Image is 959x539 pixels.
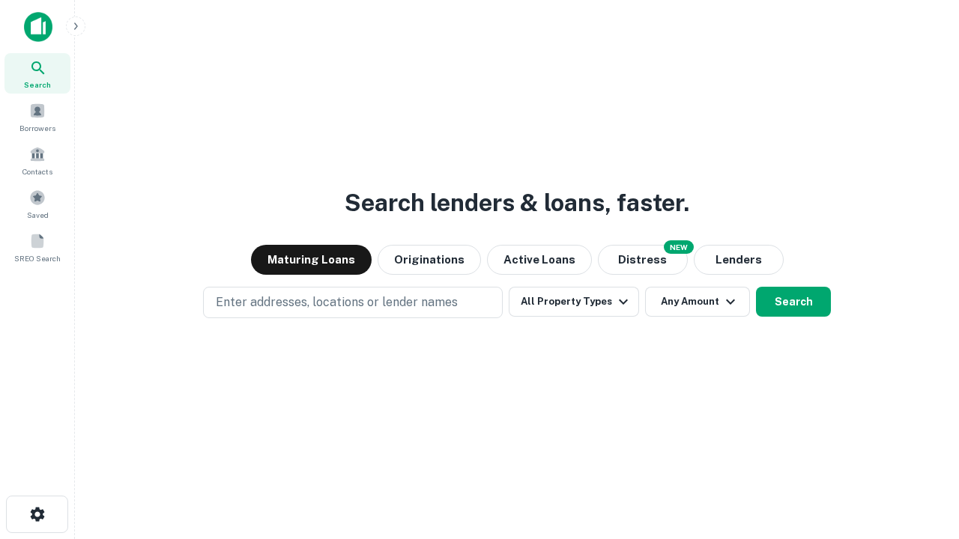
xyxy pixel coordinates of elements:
[378,245,481,275] button: Originations
[24,12,52,42] img: capitalize-icon.png
[14,252,61,264] span: SREO Search
[694,245,784,275] button: Lenders
[645,287,750,317] button: Any Amount
[509,287,639,317] button: All Property Types
[345,185,689,221] h3: Search lenders & loans, faster.
[4,227,70,267] a: SREO Search
[19,122,55,134] span: Borrowers
[203,287,503,318] button: Enter addresses, locations or lender names
[598,245,688,275] button: Search distressed loans with lien and other non-mortgage details.
[756,287,831,317] button: Search
[884,419,959,491] iframe: Chat Widget
[24,79,51,91] span: Search
[251,245,372,275] button: Maturing Loans
[4,140,70,180] a: Contacts
[4,53,70,94] a: Search
[22,165,52,177] span: Contacts
[664,240,694,254] div: NEW
[4,97,70,137] a: Borrowers
[4,183,70,224] a: Saved
[216,293,458,311] p: Enter addresses, locations or lender names
[27,209,49,221] span: Saved
[487,245,592,275] button: Active Loans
